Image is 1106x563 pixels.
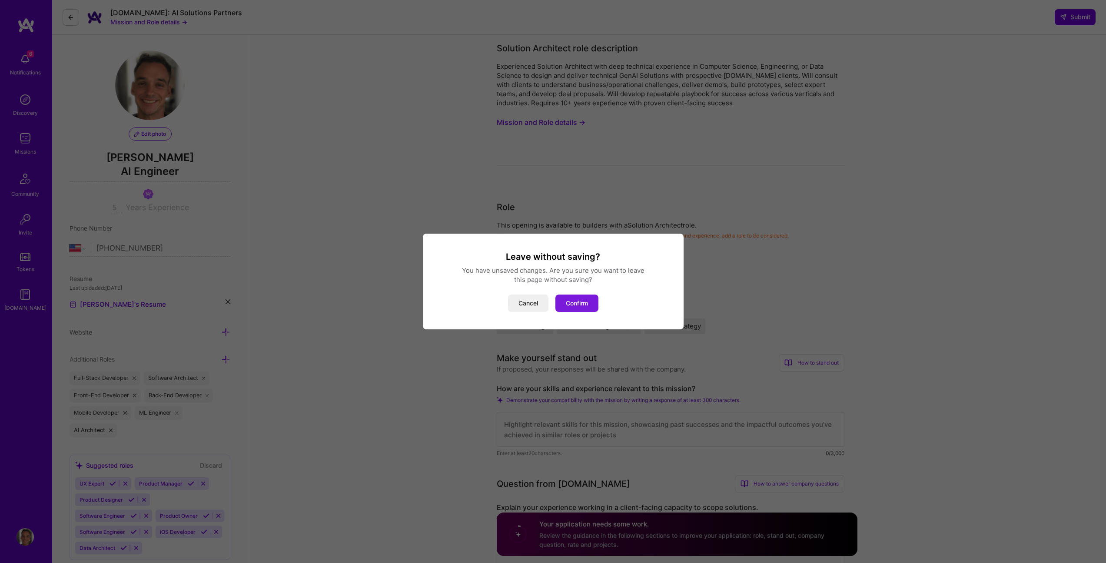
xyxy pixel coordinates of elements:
[555,295,598,312] button: Confirm
[423,234,684,329] div: modal
[433,275,673,284] div: this page without saving?
[508,295,548,312] button: Cancel
[433,251,673,262] h3: Leave without saving?
[433,266,673,275] div: You have unsaved changes. Are you sure you want to leave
